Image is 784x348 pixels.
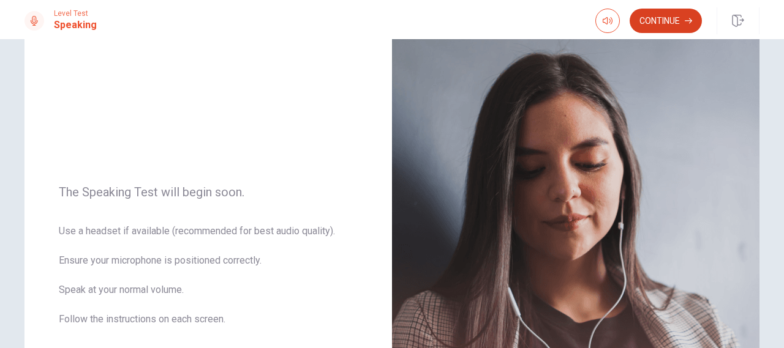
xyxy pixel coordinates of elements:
[59,224,358,341] span: Use a headset if available (recommended for best audio quality). Ensure your microphone is positi...
[59,185,358,199] span: The Speaking Test will begin soon.
[54,18,97,32] h1: Speaking
[630,9,702,33] button: Continue
[54,9,97,18] span: Level Test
